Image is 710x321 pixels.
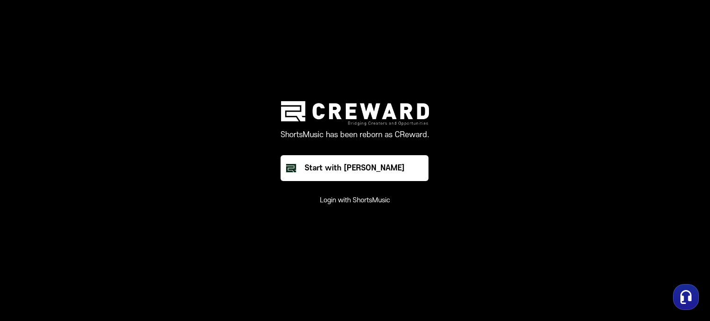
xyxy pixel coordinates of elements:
div: Start with [PERSON_NAME] [305,163,404,174]
img: creward logo [281,101,429,126]
a: Start with [PERSON_NAME] [281,155,429,181]
p: ShortsMusic has been reborn as CReward. [281,129,429,140]
button: Start with [PERSON_NAME] [281,155,428,181]
button: Login with ShortsMusic [320,196,390,205]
